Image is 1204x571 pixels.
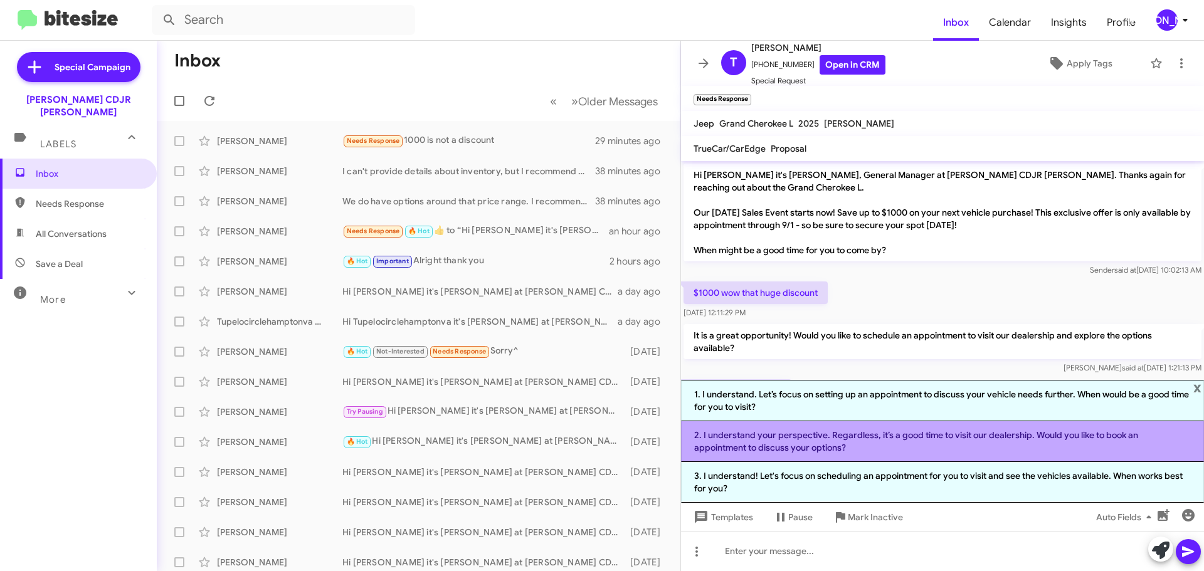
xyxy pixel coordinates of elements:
div: [PERSON_NAME] [217,225,342,238]
span: Older Messages [578,95,658,108]
span: Pause [788,506,813,528]
span: Sender [DATE] 10:02:13 AM [1090,265,1201,275]
span: x [1193,380,1201,395]
span: 🔥 Hot [347,437,368,446]
span: Grand Cherokee L [719,118,793,129]
div: [PERSON_NAME] [217,345,342,358]
button: [PERSON_NAME] [1146,9,1190,31]
div: [PERSON_NAME] [217,436,342,448]
span: Templates [691,506,753,528]
button: Next [564,88,665,114]
div: Hi [PERSON_NAME] it's [PERSON_NAME] at [PERSON_NAME] CDJR [PERSON_NAME]. Our [DATE] Sales Event s... [342,526,624,538]
button: Pause [763,506,823,528]
span: Special Request [751,75,885,87]
span: Needs Response [433,347,486,355]
span: Labels [40,139,77,150]
div: ​👍​ to “ Hi [PERSON_NAME] it's [PERSON_NAME], General Manager at [PERSON_NAME] CDJR [PERSON_NAME]... [342,224,609,238]
span: Proposal [771,143,806,154]
span: Inbox [36,167,142,180]
span: Needs Response [347,227,400,235]
span: Save a Deal [36,258,83,270]
div: Alright thank you [342,254,610,268]
a: Calendar [979,4,1041,41]
div: Hi Tupelocirclehamptonva it's [PERSON_NAME] at [PERSON_NAME][GEOGRAPHIC_DATA][PERSON_NAME]. Our [... [342,315,618,328]
button: Auto Fields [1086,506,1166,528]
div: Hi [PERSON_NAME] it's [PERSON_NAME] at [PERSON_NAME] CDJR [PERSON_NAME]. Our [DATE] Sales Event s... [342,404,624,419]
div: Hi [PERSON_NAME] it's [PERSON_NAME] at [PERSON_NAME] CDJR [PERSON_NAME]. Our [DATE] Sales Event s... [342,466,624,478]
span: Needs Response [347,137,400,145]
div: I can't provide details about inventory, but I recommend booking an appointment to explore our Gl... [342,165,595,177]
span: Try Pausing [347,407,383,416]
li: 1. I understand. Let’s focus on setting up an appointment to discuss your vehicle needs further. ... [681,380,1204,421]
div: [PERSON_NAME] [217,466,342,478]
div: [PERSON_NAME] [217,135,342,147]
button: Previous [542,88,564,114]
p: Hi [PERSON_NAME] it's [PERSON_NAME], General Manager at [PERSON_NAME] CDJR [PERSON_NAME]. Thanks ... [684,164,1201,261]
a: Insights [1041,4,1097,41]
span: [PERSON_NAME] [824,118,894,129]
div: [PERSON_NAME] [217,255,342,268]
div: 1000 is not a discount [342,134,595,148]
div: Hi [PERSON_NAME] it's [PERSON_NAME] at [PERSON_NAME] CDJR [PERSON_NAME]. Our [DATE] Sales Event s... [342,434,624,449]
span: Jeep [694,118,714,129]
span: Profile [1097,4,1146,41]
div: [PERSON_NAME] [217,526,342,538]
div: an hour ago [609,225,670,238]
span: Auto Fields [1096,506,1156,528]
div: [PERSON_NAME] [217,165,342,177]
span: » [571,93,578,109]
div: [DATE] [624,526,670,538]
p: $1000 wow that huge discount [684,281,828,304]
div: [DATE] [624,406,670,418]
span: « [550,93,557,109]
div: Sorry^ [342,344,624,359]
span: [PERSON_NAME] [751,40,885,55]
div: [PERSON_NAME] [217,406,342,418]
div: Hi [PERSON_NAME] it's [PERSON_NAME] at [PERSON_NAME] CDJR [PERSON_NAME]. Our [DATE] Sales Event s... [342,556,624,568]
span: Mark Inactive [848,506,903,528]
span: 🔥 Hot [408,227,430,235]
span: All Conversations [36,228,107,240]
div: [PERSON_NAME] [217,375,342,388]
div: [DATE] [624,375,670,388]
a: Open in CRM [820,55,885,75]
div: Hi [PERSON_NAME] it's [PERSON_NAME] at [PERSON_NAME] CDJR [PERSON_NAME]. Our [DATE] Sales Event s... [342,285,618,298]
button: Templates [681,506,763,528]
span: said at [1122,363,1144,372]
a: Special Campaign [17,52,140,82]
button: Apply Tags [1015,52,1144,75]
span: 🔥 Hot [347,347,368,355]
span: 2025 [798,118,819,129]
li: 3. I understand! Let's focus on scheduling an appointment for you to visit and see the vehicles a... [681,462,1204,503]
a: Inbox [933,4,979,41]
div: [PERSON_NAME] [217,496,342,508]
span: 🔥 Hot [347,257,368,265]
div: [DATE] [624,436,670,448]
li: 2. I understand your perspective. Regardless, it’s a good time to visit our dealership. Would you... [681,421,1204,462]
div: Hi [PERSON_NAME] it's [PERSON_NAME] at [PERSON_NAME] CDJR [PERSON_NAME]. Our [DATE] Sales Event s... [342,375,624,388]
div: a day ago [618,315,670,328]
div: 2 hours ago [610,255,670,268]
span: Important [376,257,409,265]
div: [PERSON_NAME] [217,285,342,298]
div: Tupelocirclehamptonva [PERSON_NAME] [217,315,342,328]
p: 1000 is not a discount [684,379,791,402]
span: [PHONE_NUMBER] [751,55,885,75]
div: 29 minutes ago [595,135,670,147]
span: TrueCar/CarEdge [694,143,766,154]
span: T [730,53,737,73]
div: [PERSON_NAME] [1156,9,1178,31]
div: a day ago [618,285,670,298]
div: [DATE] [624,345,670,358]
p: It is a great opportunity! Would you like to schedule an appointment to visit our dealership and ... [684,324,1201,359]
input: Search [152,5,415,35]
nav: Page navigation example [543,88,665,114]
span: Needs Response [36,197,142,210]
div: [DATE] [624,466,670,478]
span: [PERSON_NAME] [DATE] 1:21:13 PM [1064,363,1201,372]
button: Mark Inactive [823,506,913,528]
div: Hi [PERSON_NAME] it's [PERSON_NAME] at [PERSON_NAME] CDJR [PERSON_NAME]. Our [DATE] Sales Event s... [342,496,624,508]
